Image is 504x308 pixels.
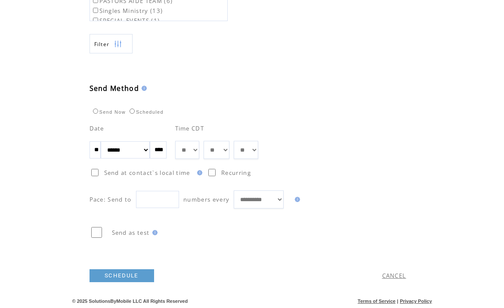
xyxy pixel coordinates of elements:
input: Singles Ministry (13) [93,8,98,13]
span: Send as test [112,229,150,236]
a: Filter [90,34,133,53]
img: help.gif [292,197,300,202]
span: Send at contact`s local time [104,169,190,177]
span: © 2025 SolutionsByMobile LLC All Rights Reserved [72,299,188,304]
a: SCHEDULE [90,269,154,282]
label: Scheduled [127,109,164,115]
a: Privacy Policy [400,299,432,304]
span: Send Method [90,84,139,93]
img: help.gif [139,86,147,91]
input: Send Now [93,109,98,114]
input: SPECIAL EVENTS (1) [93,18,98,23]
label: Send Now [91,109,126,115]
span: numbers every [183,196,229,203]
img: filters.png [114,34,122,54]
label: SPECIAL EVENTS (1) [91,17,160,25]
a: Terms of Service [358,299,396,304]
input: Scheduled [130,109,135,114]
span: Show filters [94,40,110,48]
img: help.gif [150,230,158,235]
label: Singles Ministry (13) [91,7,163,15]
span: Recurring [221,169,251,177]
a: CANCEL [382,272,406,280]
span: Time CDT [175,124,204,132]
span: Date [90,124,104,132]
span: Pace: Send to [90,196,132,203]
span: | [397,299,398,304]
img: help.gif [195,170,202,175]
